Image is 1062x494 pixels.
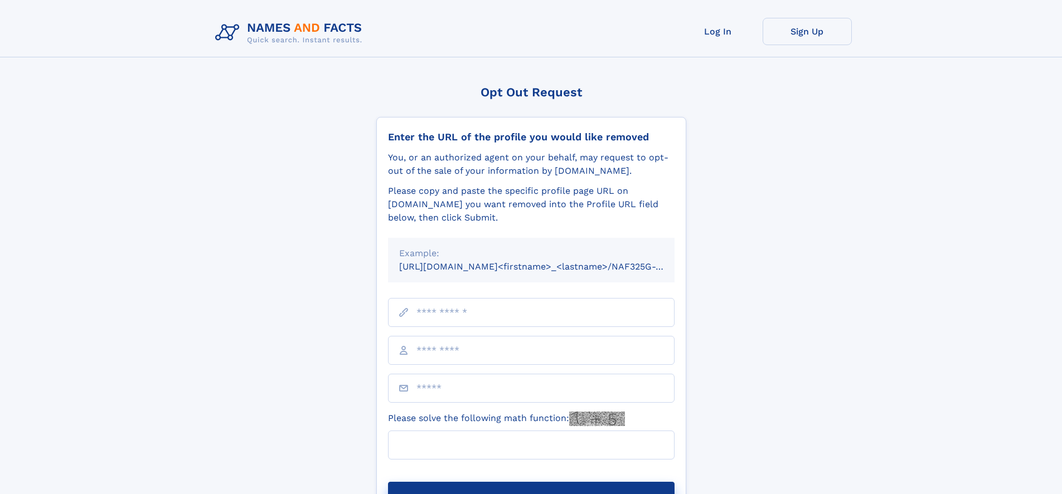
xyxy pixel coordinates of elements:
[388,131,675,143] div: Enter the URL of the profile you would like removed
[399,247,663,260] div: Example:
[399,261,696,272] small: [URL][DOMAIN_NAME]<firstname>_<lastname>/NAF325G-xxxxxxxx
[763,18,852,45] a: Sign Up
[376,85,686,99] div: Opt Out Request
[388,412,625,426] label: Please solve the following math function:
[388,184,675,224] div: Please copy and paste the specific profile page URL on [DOMAIN_NAME] you want removed into the Pr...
[211,18,371,48] img: Logo Names and Facts
[388,151,675,178] div: You, or an authorized agent on your behalf, may request to opt-out of the sale of your informatio...
[673,18,763,45] a: Log In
